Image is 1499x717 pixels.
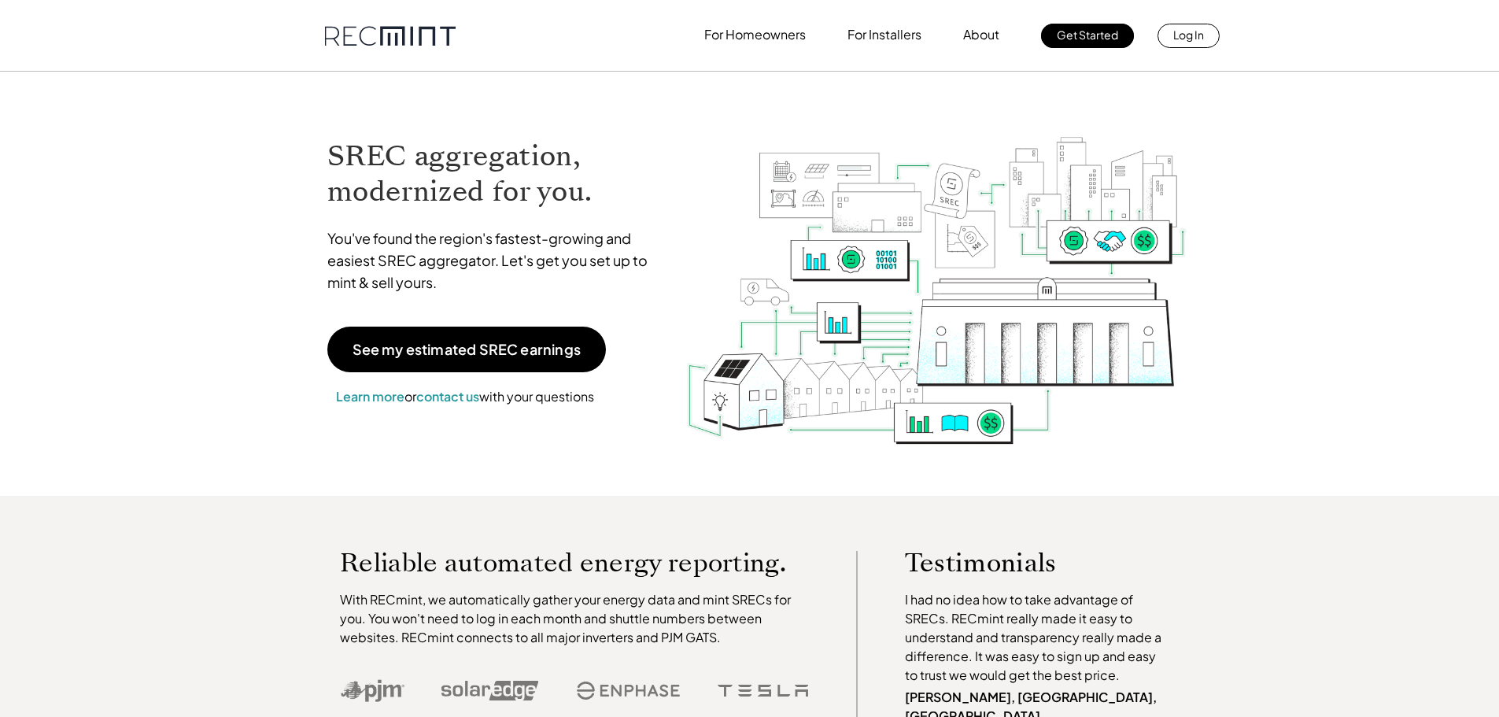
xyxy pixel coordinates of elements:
h1: SREC aggregation, modernized for you. [327,139,663,209]
a: Log In [1157,24,1220,48]
p: I had no idea how to take advantage of SRECs. RECmint really made it easy to understand and trans... [905,590,1169,685]
a: Get Started [1041,24,1134,48]
p: Get Started [1057,24,1118,46]
a: contact us [416,388,479,405]
p: See my estimated SREC earnings [353,342,581,357]
img: RECmint value cycle [685,95,1187,449]
p: You've found the region's fastest-growing and easiest SREC aggregator. Let's get you set up to mi... [327,227,663,294]
a: See my estimated SREC earnings [327,327,606,372]
p: Log In [1173,24,1204,46]
p: With RECmint, we automatically gather your energy data and mint SRECs for you. You won't need to ... [340,590,809,647]
p: For Homeowners [704,24,806,46]
p: About [963,24,999,46]
p: or with your questions [327,386,603,407]
a: Learn more [336,388,404,405]
p: Reliable automated energy reporting. [340,551,809,575]
p: For Installers [847,24,921,46]
p: Testimonials [905,551,1139,575]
